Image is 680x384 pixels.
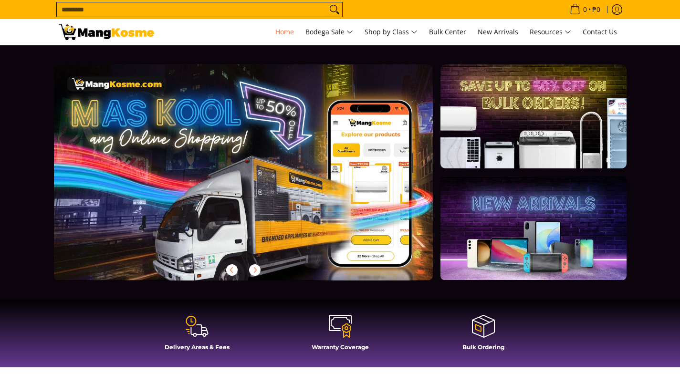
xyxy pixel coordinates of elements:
[305,26,353,38] span: Bodega Sale
[478,27,518,36] span: New Arrivals
[327,2,342,17] button: Search
[417,343,550,351] h4: Bulk Ordering
[54,64,464,296] a: More
[164,19,622,45] nav: Main Menu
[530,26,571,38] span: Resources
[130,343,264,351] h4: Delivery Areas & Fees
[583,27,617,36] span: Contact Us
[301,19,358,45] a: Bodega Sale
[567,4,603,15] span: •
[473,19,523,45] a: New Arrivals
[59,24,154,40] img: Mang Kosme: Your Home Appliances Warehouse Sale Partner!
[525,19,576,45] a: Resources
[424,19,471,45] a: Bulk Center
[273,343,407,351] h4: Warranty Coverage
[275,27,294,36] span: Home
[360,19,422,45] a: Shop by Class
[271,19,299,45] a: Home
[591,6,602,13] span: ₱0
[130,314,264,358] a: Delivery Areas & Fees
[417,314,550,358] a: Bulk Ordering
[578,19,622,45] a: Contact Us
[244,259,265,280] button: Next
[273,314,407,358] a: Warranty Coverage
[365,26,418,38] span: Shop by Class
[582,6,588,13] span: 0
[429,27,466,36] span: Bulk Center
[221,259,242,280] button: Previous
